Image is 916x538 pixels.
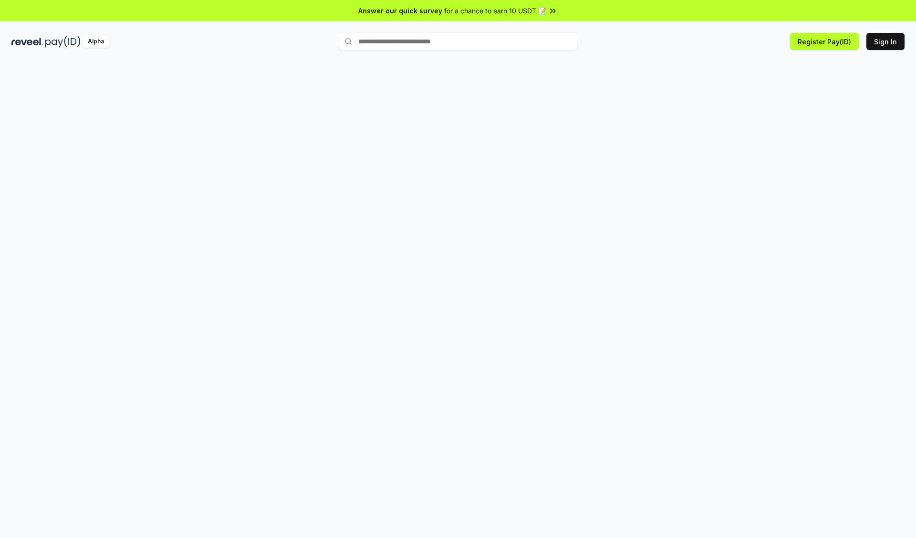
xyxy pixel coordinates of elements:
span: for a chance to earn 10 USDT 📝 [444,6,546,16]
span: Answer our quick survey [358,6,442,16]
button: Register Pay(ID) [790,33,859,50]
img: reveel_dark [11,36,43,48]
div: Alpha [83,36,109,48]
img: pay_id [45,36,81,48]
button: Sign In [866,33,905,50]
